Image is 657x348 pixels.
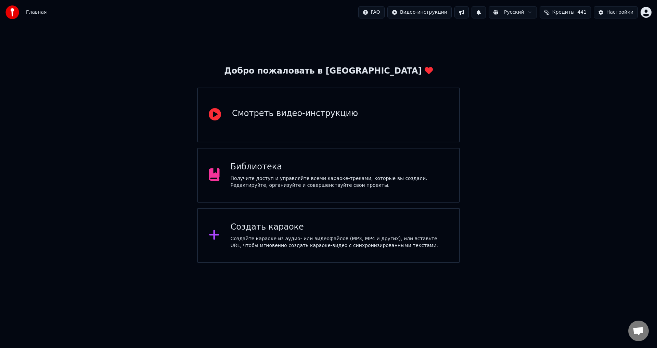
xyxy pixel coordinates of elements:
[5,5,19,19] img: youka
[606,9,633,16] div: Настройки
[224,66,433,77] div: Добро пожаловать в [GEOGRAPHIC_DATA]
[540,6,591,18] button: Кредиты441
[231,175,449,189] div: Получите доступ и управляйте всеми караоке-треками, которые вы создали. Редактируйте, организуйте...
[232,108,358,119] div: Смотреть видео-инструкцию
[231,235,449,249] div: Создайте караоке из аудио- или видеофайлов (MP3, MP4 и других), или вставьте URL, чтобы мгновенно...
[358,6,385,18] button: FAQ
[26,9,47,16] nav: breadcrumb
[552,9,575,16] span: Кредиты
[26,9,47,16] span: Главная
[231,222,449,233] div: Создать караоке
[231,162,449,172] div: Библиотека
[628,321,649,341] a: Открытый чат
[594,6,638,18] button: Настройки
[387,6,452,18] button: Видео-инструкции
[577,9,587,16] span: 441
